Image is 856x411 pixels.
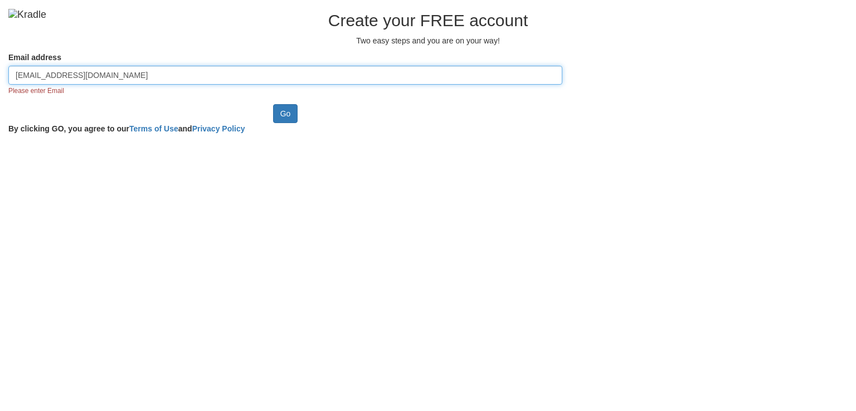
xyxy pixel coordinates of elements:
label: By clicking GO, you agree to our and [8,123,245,134]
label: Email address [8,52,61,63]
a: Terms of Use [129,124,178,133]
a: Privacy Policy [192,124,245,133]
span: Please enter Email [8,87,64,95]
input: Go [273,104,298,123]
p: Two easy steps and you are on your way! [8,35,848,46]
img: Kradle [8,9,46,20]
input: Email [8,66,562,85]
